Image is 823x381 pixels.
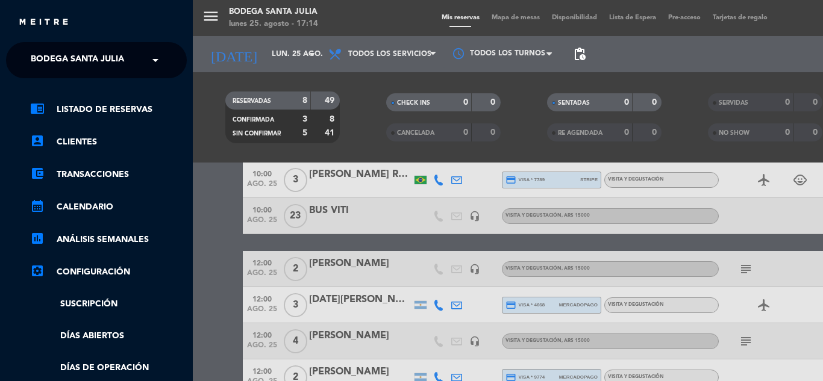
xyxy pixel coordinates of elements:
i: account_balance_wallet [30,166,45,181]
a: calendar_monthCalendario [30,200,187,214]
i: account_box [30,134,45,148]
a: assessmentANÁLISIS SEMANALES [30,232,187,247]
a: Configuración [30,265,187,279]
i: settings_applications [30,264,45,278]
i: calendar_month [30,199,45,213]
a: Suscripción [30,297,187,311]
a: account_boxClientes [30,135,187,149]
span: pending_actions [572,47,587,61]
a: chrome_reader_modeListado de Reservas [30,102,187,117]
a: Días abiertos [30,329,187,343]
a: account_balance_walletTransacciones [30,167,187,182]
span: Bodega Santa Julia [31,48,124,73]
a: Días de Operación [30,361,187,375]
i: assessment [30,231,45,246]
i: chrome_reader_mode [30,101,45,116]
img: MEITRE [18,18,69,27]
